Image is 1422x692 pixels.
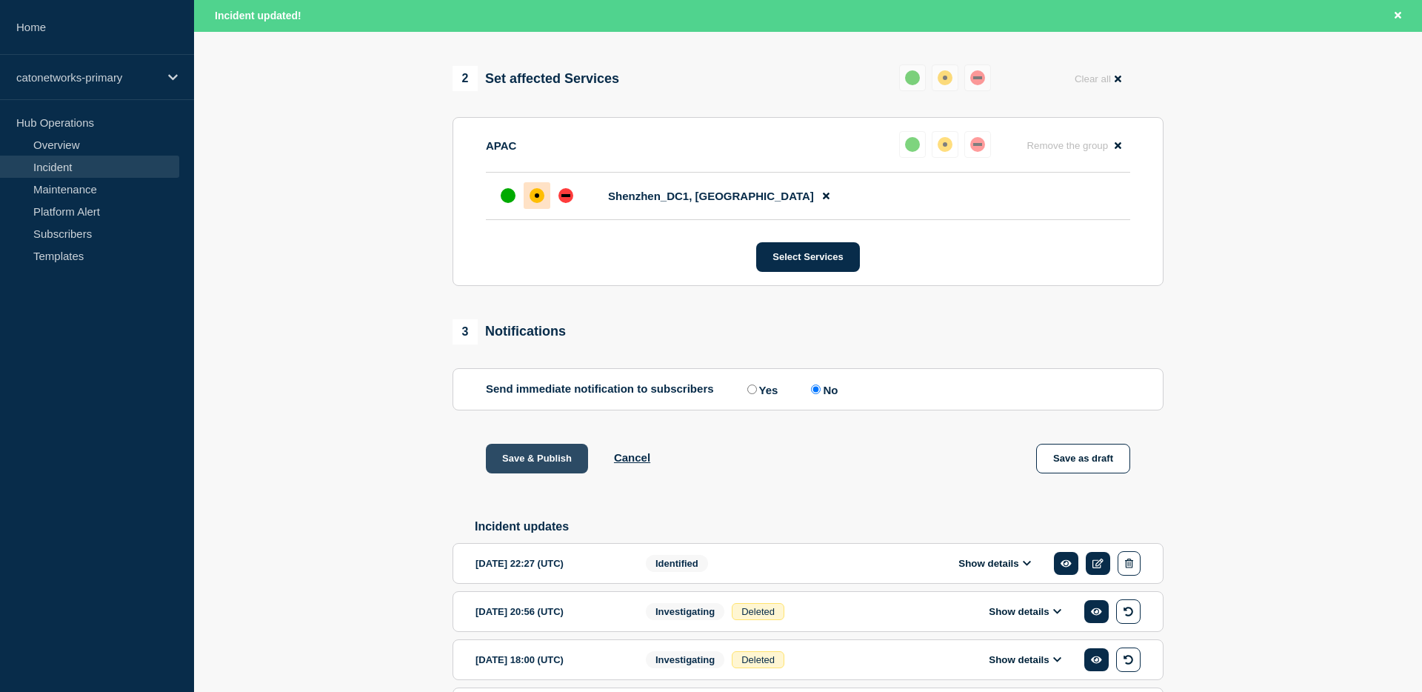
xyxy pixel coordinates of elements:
span: Shenzhen_DC1, [GEOGRAPHIC_DATA] [608,190,814,202]
button: Select Services [756,242,859,272]
button: Clear all [1066,64,1130,93]
label: No [807,382,838,396]
button: Close banner [1389,7,1407,24]
span: 3 [453,319,478,345]
button: Save & Publish [486,444,588,473]
div: Set affected Services [453,66,619,91]
div: down [970,137,985,152]
button: Remove the group [1018,131,1130,160]
div: up [905,137,920,152]
button: down [964,131,991,158]
div: affected [938,137,952,152]
span: Incident updated! [215,10,301,21]
button: affected [932,131,958,158]
button: down [964,64,991,91]
button: Show details [984,653,1066,666]
button: up [899,64,926,91]
div: Deleted [732,603,784,620]
h2: Incident updates [475,520,1164,533]
button: affected [932,64,958,91]
input: No [811,385,821,394]
p: Send immediate notification to subscribers [486,382,714,396]
span: 2 [453,66,478,91]
span: Remove the group [1027,140,1108,151]
label: Yes [744,382,778,396]
div: [DATE] 18:00 (UTC) [475,648,624,672]
div: up [905,70,920,85]
button: Save as draft [1036,444,1130,473]
button: Cancel [614,451,650,464]
button: Show details [954,557,1035,570]
p: catonetworks-primary [16,71,158,84]
span: Investigating [646,651,724,668]
span: Identified [646,555,708,572]
div: Notifications [453,319,566,345]
div: down [558,188,573,203]
div: [DATE] 20:56 (UTC) [475,599,624,624]
div: up [501,188,515,203]
div: affected [530,188,544,203]
span: Investigating [646,603,724,620]
div: [DATE] 22:27 (UTC) [475,551,624,576]
input: Yes [747,385,757,394]
div: Deleted [732,651,784,668]
div: Send immediate notification to subscribers [486,382,1130,396]
button: up [899,131,926,158]
div: down [970,70,985,85]
p: APAC [486,139,516,152]
div: affected [938,70,952,85]
button: Show details [984,605,1066,618]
